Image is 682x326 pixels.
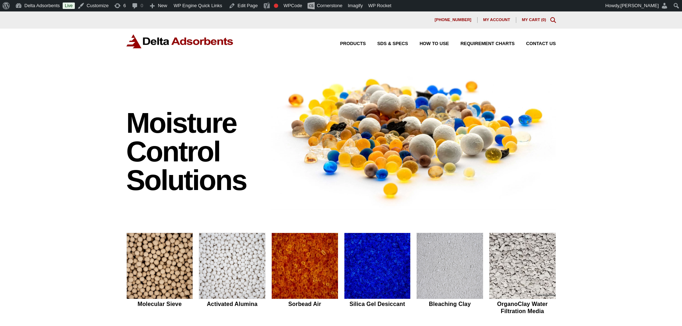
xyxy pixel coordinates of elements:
a: Contact Us [515,42,556,46]
a: [PHONE_NUMBER] [429,17,478,23]
a: Activated Alumina [199,233,266,316]
span: Contact Us [526,42,556,46]
h2: Molecular Sieve [126,301,193,307]
img: Image [271,65,556,210]
span: Products [340,42,366,46]
a: Bleaching Clay [416,233,483,316]
a: Molecular Sieve [126,233,193,316]
h2: OrganoClay Water Filtration Media [489,301,556,314]
h2: Silica Gel Desiccant [344,301,411,307]
div: Focus keyphrase not set [274,4,278,8]
a: SDS & SPECS [366,42,408,46]
a: My account [478,17,516,23]
span: [PHONE_NUMBER] [435,18,471,22]
a: How to Use [408,42,449,46]
a: OrganoClay Water Filtration Media [489,233,556,316]
span: Requirement Charts [460,42,514,46]
a: Sorbead Air [271,233,338,316]
span: How to Use [420,42,449,46]
span: My account [483,18,510,22]
a: Requirement Charts [449,42,514,46]
div: Toggle Modal Content [550,17,556,23]
h2: Sorbead Air [271,301,338,307]
h1: Moisture Control Solutions [126,109,265,195]
span: 0 [542,18,545,22]
a: Silica Gel Desiccant [344,233,411,316]
a: My Cart (0) [522,18,546,22]
img: Delta Adsorbents [126,34,234,48]
a: Live [63,3,75,9]
h2: Activated Alumina [199,301,266,307]
h2: Bleaching Clay [416,301,483,307]
span: [PERSON_NAME] [620,3,659,8]
span: SDS & SPECS [377,42,408,46]
a: Products [329,42,366,46]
